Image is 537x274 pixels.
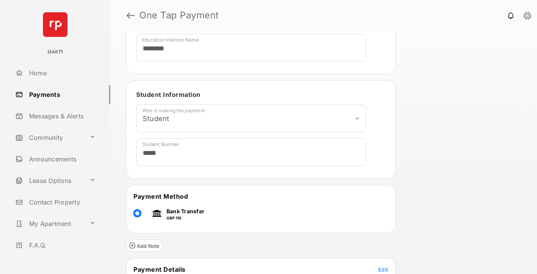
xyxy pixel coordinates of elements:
[126,239,163,252] button: Add Note
[151,209,163,218] img: bank.png
[12,236,110,254] a: F.A.Q.
[378,266,388,273] span: Edit
[133,193,188,200] span: Payment Method
[12,85,110,104] a: Payments
[166,215,204,221] p: GBP 110
[48,48,63,56] p: Unit11
[12,128,86,147] a: Community
[43,12,68,37] img: svg+xml;base64,PHN2ZyB4bWxucz0iaHR0cDovL3d3dy53My5vcmcvMjAwMC9zdmciIHdpZHRoPSI2NCIgaGVpZ2h0PSI2NC...
[12,107,110,125] a: Messages & Alerts
[166,207,204,215] p: Bank Transfer
[12,64,110,82] a: Home
[136,91,201,98] span: Student Information
[12,214,86,233] a: My Apartment
[133,266,186,273] span: Payment Details
[12,150,110,168] a: Announcements
[378,266,388,273] button: Edit
[139,11,219,20] strong: One Tap Payment
[12,193,110,211] a: Contact Property
[12,171,86,190] a: Lease Options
